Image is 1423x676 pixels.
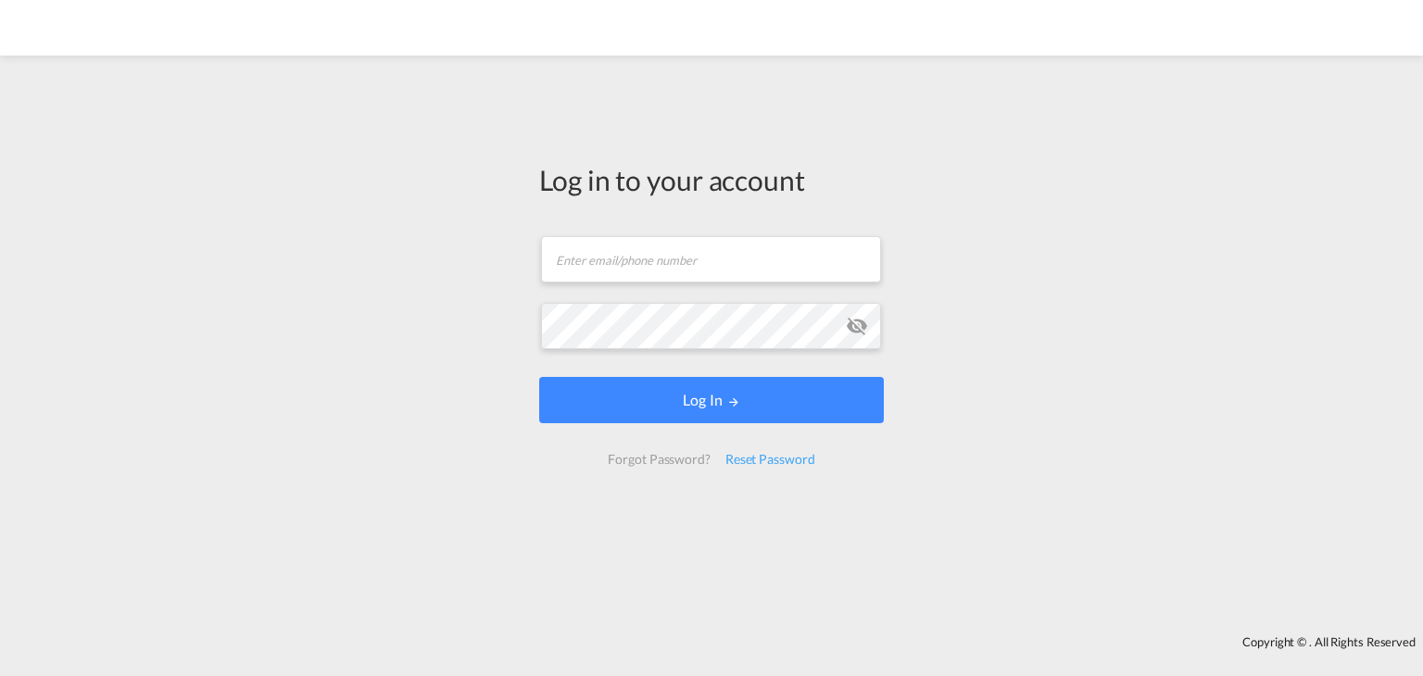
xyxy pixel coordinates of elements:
md-icon: icon-eye-off [846,315,868,337]
div: Forgot Password? [600,443,717,476]
div: Log in to your account [539,160,884,199]
input: Enter email/phone number [541,236,881,282]
button: LOGIN [539,377,884,423]
div: Reset Password [718,443,823,476]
